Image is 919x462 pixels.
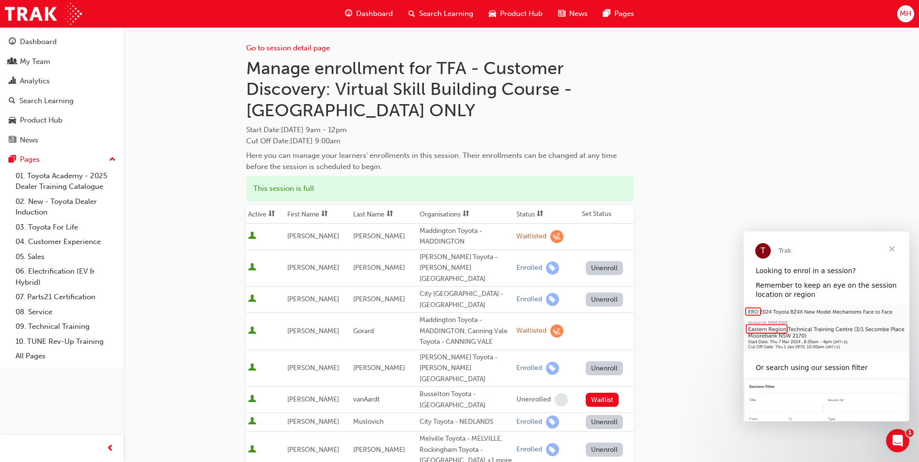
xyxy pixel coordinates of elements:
button: DashboardMy TeamAnalyticsSearch LearningProduct HubNews [4,31,120,151]
span: sorting-icon [268,210,275,218]
th: Toggle SortBy [246,205,285,224]
span: [PERSON_NAME] [353,364,405,372]
a: Analytics [4,72,120,90]
div: This session is full [246,176,634,201]
span: guage-icon [345,8,352,20]
button: Waitlist [586,393,619,407]
span: [PERSON_NAME] [287,232,339,240]
span: pages-icon [603,8,610,20]
span: Start Date : [246,124,634,136]
iframe: Intercom live chat message [744,231,909,421]
button: Unenroll [586,443,623,457]
span: learningRecordVerb_WAITLIST-icon [550,230,563,243]
button: Pages [4,151,120,169]
span: up-icon [109,154,116,166]
span: MH [900,8,911,19]
span: chart-icon [9,77,16,86]
span: User is active [248,263,256,273]
span: prev-icon [107,443,114,455]
span: [PERSON_NAME] [353,263,405,272]
span: search-icon [408,8,415,20]
span: car-icon [489,8,496,20]
a: 03. Toyota For Life [12,220,120,235]
span: learningRecordVerb_ENROLL-icon [546,262,559,275]
a: All Pages [12,349,120,364]
th: Toggle SortBy [514,205,580,224]
div: Product Hub [20,115,62,126]
span: User is active [248,395,256,404]
span: learningRecordVerb_ENROLL-icon [546,416,559,429]
a: 08. Service [12,305,120,320]
th: Toggle SortBy [418,205,514,224]
span: people-icon [9,58,16,66]
span: [PERSON_NAME] [287,364,339,372]
div: My Team [20,56,50,67]
div: Enrolled [516,364,542,373]
button: Unenroll [586,415,623,429]
div: Busselton Toyota - [GEOGRAPHIC_DATA] [420,389,513,411]
span: sorting-icon [387,210,393,218]
span: pages-icon [9,155,16,164]
a: guage-iconDashboard [337,4,401,24]
span: [PERSON_NAME] [287,395,339,403]
a: 06. Electrification (EV & Hybrid) [12,264,120,290]
span: [PERSON_NAME] [353,446,405,454]
span: Muslovich [353,417,384,426]
span: [PERSON_NAME] [287,327,339,335]
div: City Toyota - NEDLANDS [420,416,513,428]
th: Toggle SortBy [285,205,351,224]
div: Waitlisted [516,232,546,241]
a: search-iconSearch Learning [401,4,481,24]
span: sorting-icon [321,210,328,218]
span: learningRecordVerb_ENROLL-icon [546,362,559,375]
span: learningRecordVerb_ENROLL-icon [546,293,559,306]
div: Waitlisted [516,326,546,336]
div: Dashboard [20,36,57,47]
div: Maddington Toyota - MADDINGTON, Canning Vale Toyota - CANNING VALE [420,315,513,348]
a: pages-iconPages [595,4,642,24]
a: News [4,131,120,149]
span: learningRecordVerb_WAITLIST-icon [550,324,563,338]
span: User is active [248,231,256,241]
div: News [20,135,38,146]
button: Unenroll [586,261,623,275]
div: Here you can manage your learners' enrollments in this session. Their enrollments can be changed ... [246,150,634,172]
span: news-icon [558,8,565,20]
span: News [569,8,588,19]
span: [PERSON_NAME] [353,295,405,303]
span: sorting-icon [463,210,469,218]
span: search-icon [9,97,16,106]
a: 05. Sales [12,249,120,264]
span: learningRecordVerb_NONE-icon [555,393,568,406]
a: Product Hub [4,111,120,129]
button: Unenroll [586,361,623,375]
span: Cut Off Date : [DATE] 9:00am [246,137,341,145]
span: [PERSON_NAME] [353,232,405,240]
span: [PERSON_NAME] [287,263,339,272]
div: Pages [20,154,40,165]
div: Enrolled [516,263,542,273]
button: MH [897,5,914,22]
th: Toggle SortBy [351,205,417,224]
div: Enrolled [516,445,542,454]
span: Product Hub [500,8,543,19]
span: news-icon [9,136,16,145]
div: Search Learning [19,95,74,107]
a: Dashboard [4,33,120,51]
span: Gorard [353,327,374,335]
span: [PERSON_NAME] [287,446,339,454]
span: User is active [248,294,256,304]
span: User is active [248,326,256,336]
img: Trak [5,3,82,25]
span: vanAardt [353,395,380,403]
th: Set Status [580,205,634,224]
span: [PERSON_NAME] [287,295,339,303]
div: Unenrolled [516,395,551,404]
div: Enrolled [516,417,542,427]
a: My Team [4,53,120,71]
